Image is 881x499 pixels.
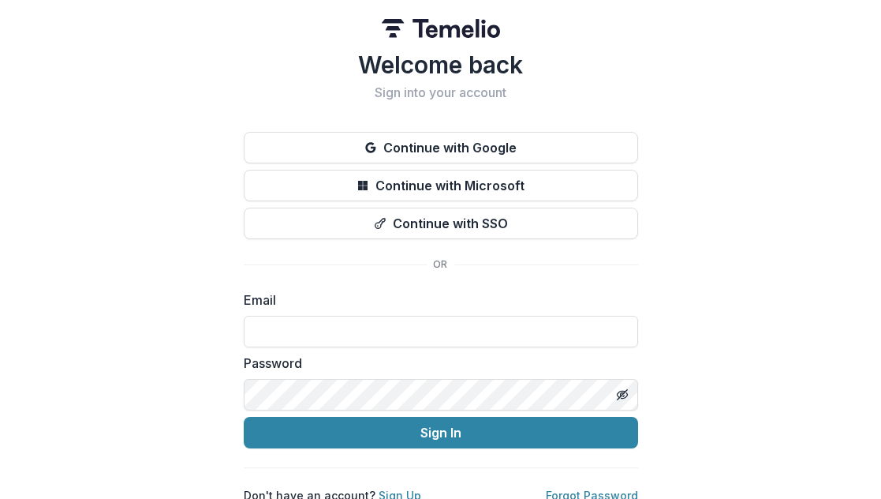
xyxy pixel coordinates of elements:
[610,382,635,407] button: Toggle password visibility
[244,132,638,163] button: Continue with Google
[244,208,638,239] button: Continue with SSO
[244,170,638,201] button: Continue with Microsoft
[244,85,638,100] h2: Sign into your account
[244,417,638,448] button: Sign In
[244,354,629,373] label: Password
[244,291,629,310] label: Email
[382,19,500,38] img: Temelio
[244,51,638,79] h1: Welcome back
